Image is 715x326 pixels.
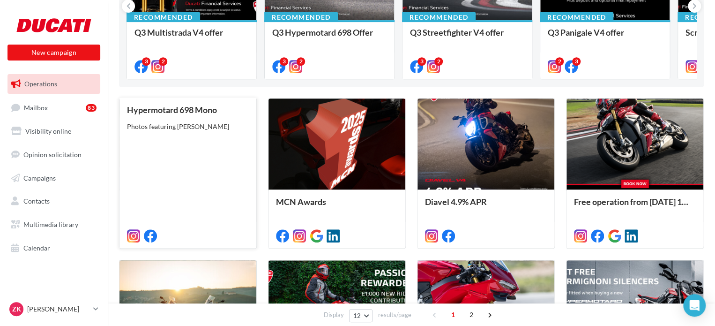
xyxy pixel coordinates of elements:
[276,197,398,216] div: MCN Awards
[25,127,71,135] span: Visibility online
[134,28,249,46] div: Q3 Multistrada V4 offer
[425,197,547,216] div: Diavel 4.9% APR
[464,307,479,322] span: 2
[434,57,443,66] div: 2
[410,28,524,46] div: Q3 Streetfighter V4 offer
[24,80,57,88] span: Operations
[127,122,249,131] div: Photos featuring [PERSON_NAME]
[142,57,150,66] div: 3
[378,311,411,319] span: results/page
[6,168,102,188] a: Campaigns
[6,98,102,118] a: Mailbox83
[23,244,50,252] span: Calendar
[555,57,564,66] div: 2
[127,12,200,23] div: Recommended
[7,300,100,318] a: ZK [PERSON_NAME]
[6,191,102,211] a: Contacts
[417,57,426,66] div: 3
[572,57,581,66] div: 3
[280,57,288,66] div: 3
[6,238,102,258] a: Calendar
[23,197,50,205] span: Contacts
[159,57,167,66] div: 2
[12,304,21,314] span: ZK
[86,104,97,112] div: 83
[349,309,373,322] button: 12
[446,307,461,322] span: 1
[6,74,102,94] a: Operations
[264,12,338,23] div: Recommended
[548,28,662,46] div: Q3 Panigale V4 offer
[272,28,387,46] div: Q3 Hypermotard 698 Offer
[297,57,305,66] div: 2
[127,105,249,114] div: Hypermotard 698 Mono
[6,145,102,165] a: Opinion solicitation
[27,304,89,314] p: [PERSON_NAME]
[6,215,102,235] a: Multimedia library
[23,174,56,182] span: Campaigns
[574,197,696,216] div: Free operation from [DATE] 14:42
[23,220,78,228] span: Multimedia library
[402,12,476,23] div: Recommended
[540,12,613,23] div: Recommended
[324,311,344,319] span: Display
[24,103,48,111] span: Mailbox
[683,294,706,317] div: Open Intercom Messenger
[23,151,82,159] span: Opinion solicitation
[6,121,102,141] a: Visibility online
[353,312,361,319] span: 12
[7,45,100,61] button: New campaign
